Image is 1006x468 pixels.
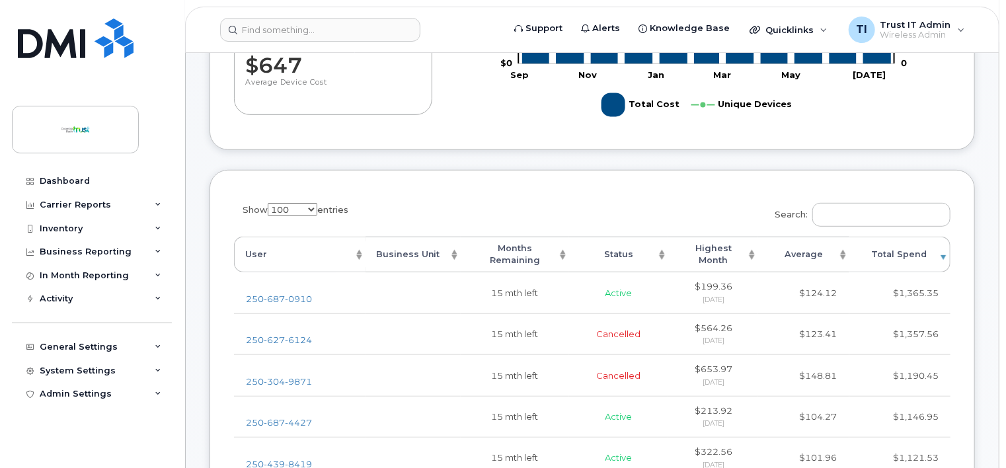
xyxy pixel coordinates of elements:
[597,370,641,381] span: Cancelled
[853,70,886,81] tspan: [DATE]
[246,293,312,304] a: 2506870910
[740,17,837,43] div: Quicklinks
[703,378,724,387] span: [DATE]
[703,419,724,428] span: [DATE]
[695,405,732,416] span: $213.92
[648,70,664,81] tspan: Jan
[605,452,633,463] span: Active
[758,272,849,313] td: $124.12
[285,417,312,428] span: 4427
[246,334,312,345] span: 250
[246,334,312,345] a: 2506276124
[758,396,849,437] td: $104.27
[629,15,739,42] a: Knowledge Base
[246,376,312,387] a: 2503049871
[765,24,814,35] span: Quicklinks
[601,88,793,122] g: Legend
[461,237,569,273] th: Months Remaining: activate to sort column ascending
[366,237,461,273] th: Business Unit: activate to sort column ascending
[880,30,951,40] span: Wireless Admin
[500,58,512,69] tspan: $0
[246,293,312,304] span: 250
[505,15,572,42] a: Support
[703,336,724,345] span: [DATE]
[695,446,732,457] span: $322.56
[668,237,758,273] th: Highest Month: activate to sort column ascending
[285,334,312,345] span: 6124
[234,237,366,273] th: User: activate to sort column ascending
[601,88,680,122] g: Total Cost
[849,354,950,395] td: $1,190.45
[714,70,732,81] tspan: Mar
[902,58,908,69] tspan: 0
[695,364,732,374] span: $653.97
[246,417,312,428] span: 250
[767,194,950,231] label: Search:
[758,237,849,273] th: Average: activate to sort column ascending
[461,313,569,354] td: 15 mth left
[703,295,724,304] span: [DATE]
[245,40,421,77] dd: $647
[220,18,420,42] input: Find something...
[246,417,312,428] a: 2506874427
[849,396,950,437] td: $1,146.95
[812,203,950,227] input: Search:
[849,237,950,273] th: Total Spend: activate to sort column ascending
[849,313,950,354] td: $1,357.56
[264,334,285,345] span: 627
[605,288,633,298] span: Active
[592,22,620,35] span: Alerts
[285,376,312,387] span: 9871
[525,22,562,35] span: Support
[572,15,629,42] a: Alerts
[758,354,849,395] td: $148.81
[578,70,597,81] tspan: Nov
[691,88,793,122] g: Unique Devices
[650,22,730,35] span: Knowledge Base
[461,272,569,313] td: 15 mth left
[695,281,732,292] span: $199.36
[461,396,569,437] td: 15 mth left
[880,19,951,30] span: Trust IT Admin
[839,17,974,43] div: Trust IT Admin
[758,313,849,354] td: $123.41
[234,194,348,221] label: Show entries
[597,329,641,339] span: Cancelled
[569,237,668,273] th: Status: activate to sort column ascending
[264,376,285,387] span: 304
[245,77,421,101] p: Average Device Cost
[246,376,312,387] span: 250
[695,323,732,333] span: $564.26
[461,354,569,395] td: 15 mth left
[285,293,312,304] span: 0910
[605,411,633,422] span: Active
[264,293,285,304] span: 687
[264,417,285,428] span: 687
[268,203,317,216] select: Showentries
[510,70,529,81] tspan: Sep
[856,22,867,38] span: TI
[849,272,950,313] td: $1,365.35
[781,70,800,81] tspan: May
